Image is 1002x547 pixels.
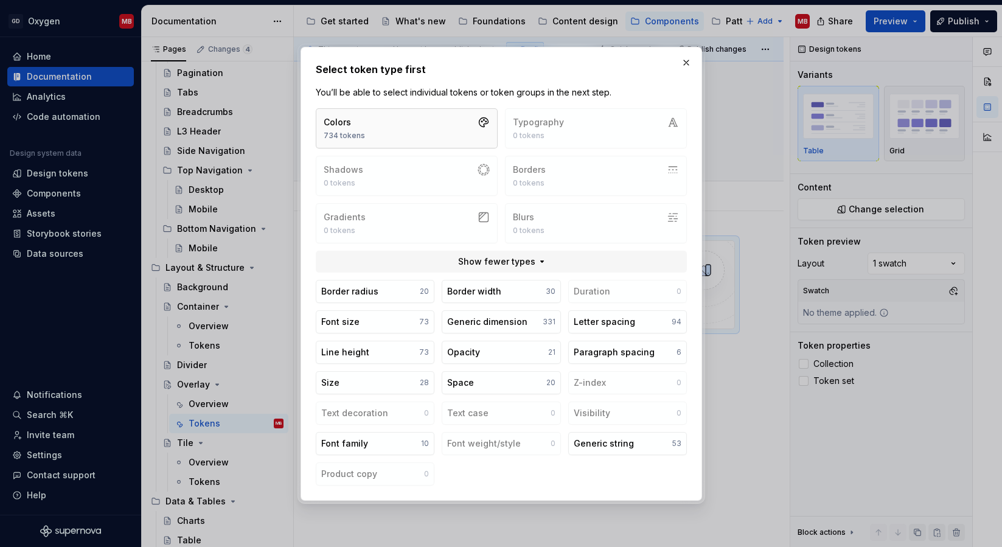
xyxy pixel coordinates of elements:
[316,86,687,99] p: You’ll be able to select individual tokens or token groups in the next step.
[447,377,474,389] div: Space
[324,116,365,128] div: Colors
[545,287,555,296] div: 30
[316,432,434,455] button: Font family10
[321,285,378,298] div: Border radius
[672,439,681,448] div: 53
[420,287,429,296] div: 20
[324,131,365,141] div: 734 tokens
[568,432,686,455] button: Generic string53
[316,108,498,148] button: Colors734 tokens
[548,347,555,357] div: 21
[421,439,429,448] div: 10
[420,378,429,388] div: 28
[419,317,429,327] div: 73
[316,310,434,333] button: Font size73
[442,310,560,333] button: Generic dimension331
[419,347,429,357] div: 73
[546,378,555,388] div: 20
[447,316,527,328] div: Generic dimension
[447,346,480,358] div: Opacity
[573,316,635,328] div: Letter spacing
[321,316,360,328] div: Font size
[316,280,434,303] button: Border radius20
[671,317,681,327] div: 94
[458,256,535,268] span: Show fewer types
[321,346,369,358] div: Line height
[447,285,501,298] div: Border width
[442,280,560,303] button: Border width30
[316,251,687,273] button: Show fewer types
[321,377,339,389] div: Size
[568,341,686,364] button: Paragraph spacing6
[568,310,686,333] button: Letter spacing94
[573,346,654,358] div: Paragraph spacing
[442,341,560,364] button: Opacity21
[542,317,555,327] div: 331
[573,437,633,450] div: Generic string
[316,371,434,394] button: Size28
[442,371,560,394] button: Space20
[321,437,368,450] div: Font family
[316,62,687,77] h2: Select token type first
[676,347,681,357] div: 6
[316,341,434,364] button: Line height73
